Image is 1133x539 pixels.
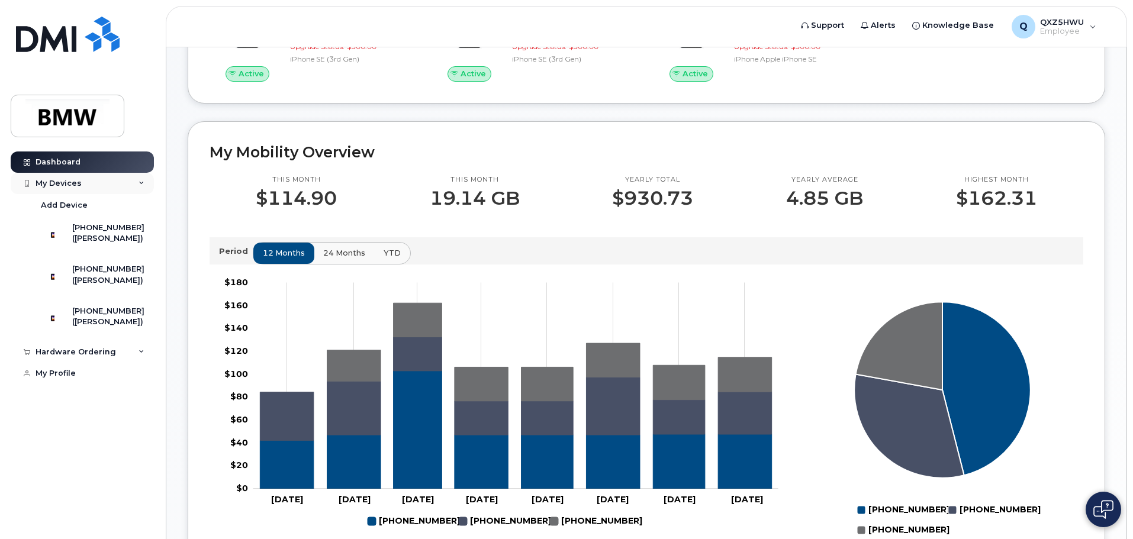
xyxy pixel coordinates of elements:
[956,175,1037,185] p: Highest month
[290,42,345,51] span: Upgrade Status:
[260,337,771,440] g: 864-783-4194
[791,42,820,51] span: $500.00
[224,277,248,288] tspan: $180
[786,175,863,185] p: Yearly average
[793,14,852,37] a: Support
[230,437,248,447] tspan: $40
[1093,500,1113,519] img: Open chat
[219,246,253,257] p: Period
[290,54,413,64] div: iPhone SE (3rd Gen)
[230,460,248,470] tspan: $20
[512,42,566,51] span: Upgrade Status:
[368,511,642,531] g: Legend
[339,494,371,505] tspan: [DATE]
[1019,20,1028,34] span: Q
[347,42,376,51] span: $500.00
[550,511,642,531] g: 864-784-1468
[224,322,248,333] tspan: $140
[459,511,551,531] g: 864-783-4194
[683,68,708,79] span: Active
[327,303,771,401] g: 864-784-1468
[461,68,486,79] span: Active
[1040,17,1084,27] span: QXZ5HWU
[612,188,693,209] p: $930.73
[236,483,248,493] tspan: $0
[734,54,857,64] div: iPhone Apple iPhone SE
[430,188,520,209] p: 19.14 GB
[1040,27,1084,36] span: Employee
[811,20,844,31] span: Support
[239,68,264,79] span: Active
[731,494,763,505] tspan: [DATE]
[256,188,337,209] p: $114.90
[256,175,337,185] p: This month
[569,42,598,51] span: $500.00
[384,247,401,259] span: YTD
[612,175,693,185] p: Yearly total
[210,143,1083,161] h2: My Mobility Overview
[224,299,248,310] tspan: $160
[466,494,498,505] tspan: [DATE]
[430,175,520,185] p: This month
[224,368,248,379] tspan: $100
[922,20,994,31] span: Knowledge Base
[271,494,303,505] tspan: [DATE]
[512,54,635,64] div: iPhone SE (3rd Gen)
[230,414,248,425] tspan: $60
[664,494,696,505] tspan: [DATE]
[224,346,248,356] tspan: $120
[1003,15,1105,38] div: QXZ5HWU
[956,188,1037,209] p: $162.31
[871,20,896,31] span: Alerts
[854,302,1031,478] g: Series
[402,494,434,505] tspan: [DATE]
[786,188,863,209] p: 4.85 GB
[734,42,788,51] span: Upgrade Status:
[852,14,904,37] a: Alerts
[532,494,564,505] tspan: [DATE]
[323,247,365,259] span: 24 months
[904,14,1002,37] a: Knowledge Base
[597,494,629,505] tspan: [DATE]
[230,391,248,402] tspan: $80
[224,277,778,531] g: Chart
[368,511,460,531] g: 864-989-2229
